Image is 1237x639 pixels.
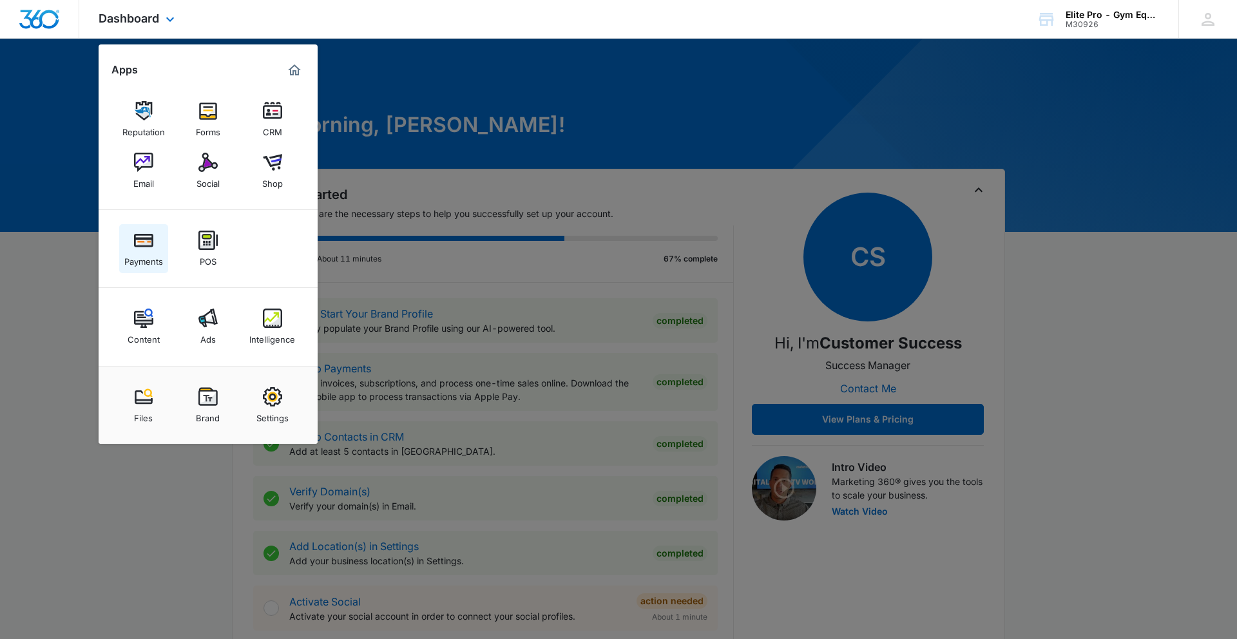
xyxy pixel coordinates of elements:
div: Email [133,172,154,189]
a: Email [119,146,168,195]
div: Forms [196,120,220,137]
h2: Apps [111,64,138,76]
a: Files [119,381,168,430]
div: POS [200,250,216,267]
a: Forms [184,95,233,144]
div: account name [1066,10,1160,20]
div: CRM [263,120,282,137]
div: Intelligence [249,328,295,345]
a: Reputation [119,95,168,144]
div: Social [197,172,220,189]
div: Settings [256,406,289,423]
div: account id [1066,20,1160,29]
a: CRM [248,95,297,144]
span: Dashboard [99,12,159,25]
a: Social [184,146,233,195]
div: Files [134,406,153,423]
a: Settings [248,381,297,430]
a: Content [119,302,168,351]
a: POS [184,224,233,273]
a: Ads [184,302,233,351]
a: Shop [248,146,297,195]
div: Brand [196,406,220,423]
a: Brand [184,381,233,430]
div: Content [128,328,160,345]
div: Reputation [122,120,165,137]
div: Payments [124,250,163,267]
div: Ads [200,328,216,345]
div: Shop [262,172,283,189]
a: Payments [119,224,168,273]
a: Marketing 360® Dashboard [284,60,305,81]
a: Intelligence [248,302,297,351]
